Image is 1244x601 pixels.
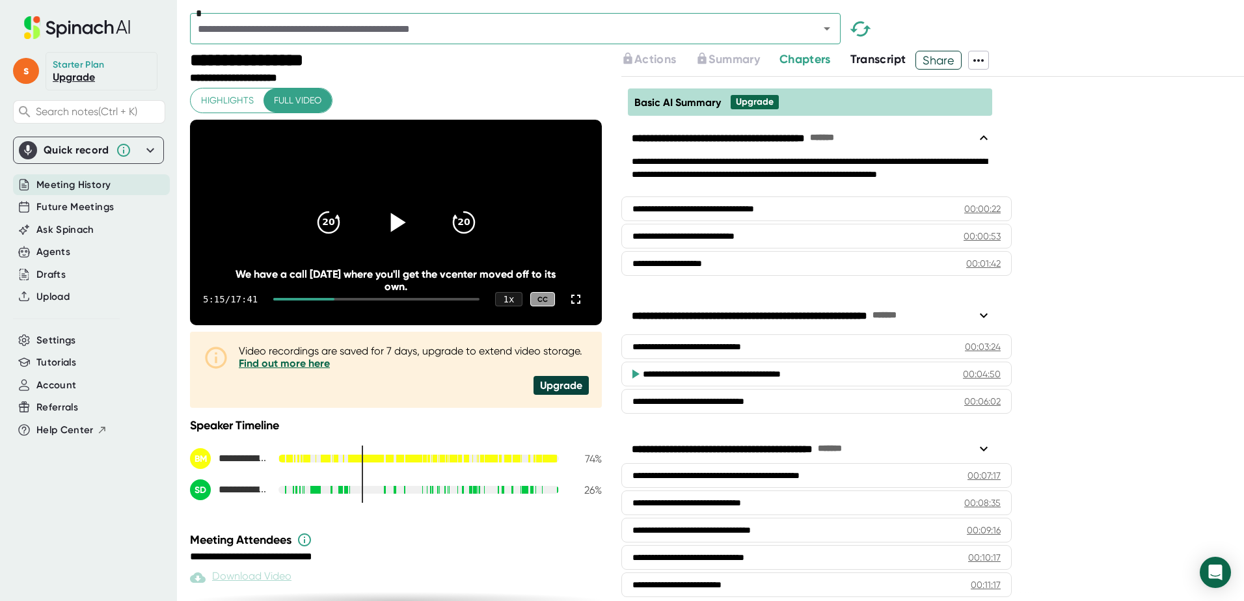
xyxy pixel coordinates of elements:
[964,395,1001,408] div: 00:06:02
[971,578,1001,591] div: 00:11:17
[274,92,321,109] span: Full video
[634,52,676,66] span: Actions
[36,400,78,415] button: Referrals
[779,51,831,68] button: Chapters
[736,96,774,108] div: Upgrade
[916,49,961,72] span: Share
[964,496,1001,509] div: 00:08:35
[190,479,268,500] div: Salmon, Darlene
[264,88,332,113] button: Full video
[53,71,95,83] a: Upgrade
[621,51,676,68] button: Actions
[964,230,1001,243] div: 00:00:53
[231,268,560,293] div: We have a call [DATE] where you'll get the vcenter moved off to its own.
[13,58,39,84] span: s
[190,418,602,433] div: Speaker Timeline
[963,367,1001,381] div: 00:04:50
[621,51,696,70] div: Upgrade to access
[239,345,589,369] div: Video recordings are saved for 7 days, upgrade to extend video storage.
[190,570,291,585] div: Paid feature
[36,355,76,370] button: Tutorials
[965,340,1001,353] div: 00:03:24
[569,453,602,465] div: 74 %
[569,484,602,496] div: 26 %
[36,178,111,193] button: Meeting History
[696,51,779,70] div: Upgrade to access
[36,105,137,118] span: Search notes (Ctrl + K)
[36,423,94,438] span: Help Center
[36,245,70,260] button: Agents
[36,423,107,438] button: Help Center
[915,51,962,70] button: Share
[201,92,254,109] span: Highlights
[709,52,759,66] span: Summary
[190,532,605,548] div: Meeting Attendees
[967,469,1001,482] div: 00:07:17
[534,376,589,395] div: Upgrade
[36,378,76,393] button: Account
[36,333,76,348] button: Settings
[36,222,94,237] button: Ask Spinach
[530,292,555,307] div: CC
[634,96,721,109] span: Basic AI Summary
[36,200,114,215] button: Future Meetings
[967,524,1001,537] div: 00:09:16
[36,267,66,282] button: Drafts
[1200,557,1231,588] div: Open Intercom Messenger
[190,479,211,500] div: SD
[191,88,264,113] button: Highlights
[850,52,906,66] span: Transcript
[44,144,109,157] div: Quick record
[779,52,831,66] span: Chapters
[696,51,759,68] button: Summary
[19,137,158,163] div: Quick record
[36,289,70,304] button: Upload
[190,448,211,469] div: BM
[53,59,105,71] div: Starter Plan
[850,51,906,68] button: Transcript
[203,294,258,304] div: 5:15 / 17:41
[966,257,1001,270] div: 00:01:42
[190,448,268,469] div: Byers, Michael
[964,202,1001,215] div: 00:00:22
[968,551,1001,564] div: 00:10:17
[239,357,330,369] a: Find out more here
[818,20,836,38] button: Open
[495,292,522,306] div: 1 x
